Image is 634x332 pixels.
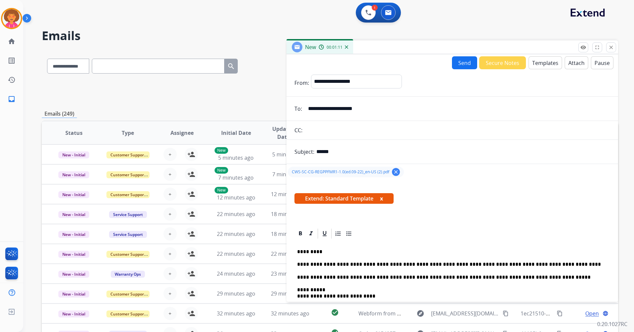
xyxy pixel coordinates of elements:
button: + [163,227,177,241]
p: CC: [294,126,302,134]
div: Bold [295,229,305,239]
button: Attach [565,56,588,69]
mat-icon: clear [393,169,399,175]
p: From: [294,79,309,87]
mat-icon: person_add [187,170,195,178]
button: + [163,287,177,300]
span: Type [122,129,134,137]
span: 24 minutes ago [217,270,255,277]
span: Webform from [EMAIL_ADDRESS][DOMAIN_NAME] on [DATE] [358,310,509,317]
div: Ordered List [333,229,343,239]
mat-icon: person_add [187,230,195,238]
span: + [168,309,171,317]
mat-icon: home [8,37,16,45]
span: Service Support [109,231,147,238]
span: 22 minutes ago [217,230,255,238]
span: 1ec21510-dc23-45a7-8e32-9365c3bacafa [521,310,621,317]
button: + [163,207,177,221]
mat-icon: remove_red_eye [580,44,586,50]
mat-icon: content_copy [557,310,563,316]
button: + [163,188,177,201]
span: New - Initial [58,171,89,178]
span: 7 minutes ago [218,174,254,181]
p: To: [294,105,302,113]
span: Updated Date [269,125,298,141]
span: Initial Date [221,129,251,137]
button: + [163,307,177,320]
p: New [215,147,228,154]
div: 1 [372,5,378,11]
span: 18 minutes ago [271,230,309,238]
button: + [163,148,177,161]
mat-icon: inbox [8,95,16,103]
mat-icon: explore [416,309,424,317]
p: 0.20.1027RC [597,320,627,328]
mat-icon: person_add [187,309,195,317]
span: + [168,230,171,238]
span: New - Initial [58,191,89,198]
div: Italic [306,229,316,239]
span: 32 minutes ago [271,310,309,317]
button: Templates [529,56,562,69]
span: 00:01:11 [327,45,343,50]
mat-icon: close [608,44,614,50]
span: 32 minutes ago [217,310,255,317]
span: New - Initial [58,310,89,317]
span: + [168,170,171,178]
button: Secure Notes [479,56,526,69]
mat-icon: content_copy [503,310,509,316]
span: Customer Support [106,291,150,298]
span: Service Support [109,211,147,218]
span: New [305,43,316,51]
span: + [168,290,171,298]
span: 12 minutes ago [217,194,255,201]
span: New - Initial [58,291,89,298]
button: x [380,194,383,202]
div: Underline [320,229,330,239]
span: 5 minutes ago [218,154,254,161]
span: + [168,150,171,158]
p: New [215,187,228,194]
span: Assignee [170,129,194,137]
mat-icon: history [8,76,16,84]
button: + [163,168,177,181]
span: + [168,190,171,198]
span: New - Initial [58,251,89,258]
span: 23 minutes ago [271,270,309,277]
span: Extend: Standard Template [294,193,394,204]
span: New - Initial [58,271,89,278]
button: Pause [591,56,613,69]
span: New - Initial [58,151,89,158]
span: + [168,270,171,278]
mat-icon: fullscreen [594,44,600,50]
span: 12 minutes ago [271,191,309,198]
span: 29 minutes ago [217,290,255,297]
mat-icon: search [227,62,235,70]
button: + [163,267,177,280]
span: Customer Support [106,310,150,317]
mat-icon: person_add [187,210,195,218]
span: Customer Support [106,171,150,178]
span: 7 minutes ago [272,171,308,178]
button: + [163,247,177,260]
mat-icon: list_alt [8,57,16,65]
mat-icon: check_circle [331,308,339,316]
button: Send [452,56,477,69]
mat-icon: language [602,310,608,316]
p: New [215,167,228,174]
span: CWS-SC-CG-REGPPFMR1-1.0(ed.09-22)_en-US (2).pdf [292,169,389,175]
p: Subject: [294,148,314,156]
span: Customer Support [106,191,150,198]
mat-icon: person_add [187,150,195,158]
span: New - Initial [58,231,89,238]
span: 22 minutes ago [217,210,255,218]
span: [EMAIL_ADDRESS][DOMAIN_NAME] [431,309,499,317]
span: 29 minutes ago [271,290,309,297]
span: 5 minutes ago [272,151,308,158]
span: New - Initial [58,211,89,218]
mat-icon: person_add [187,190,195,198]
span: 22 minutes ago [217,250,255,257]
mat-icon: person_add [187,270,195,278]
h2: Emails [42,29,618,42]
span: Warranty Ops [111,271,145,278]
